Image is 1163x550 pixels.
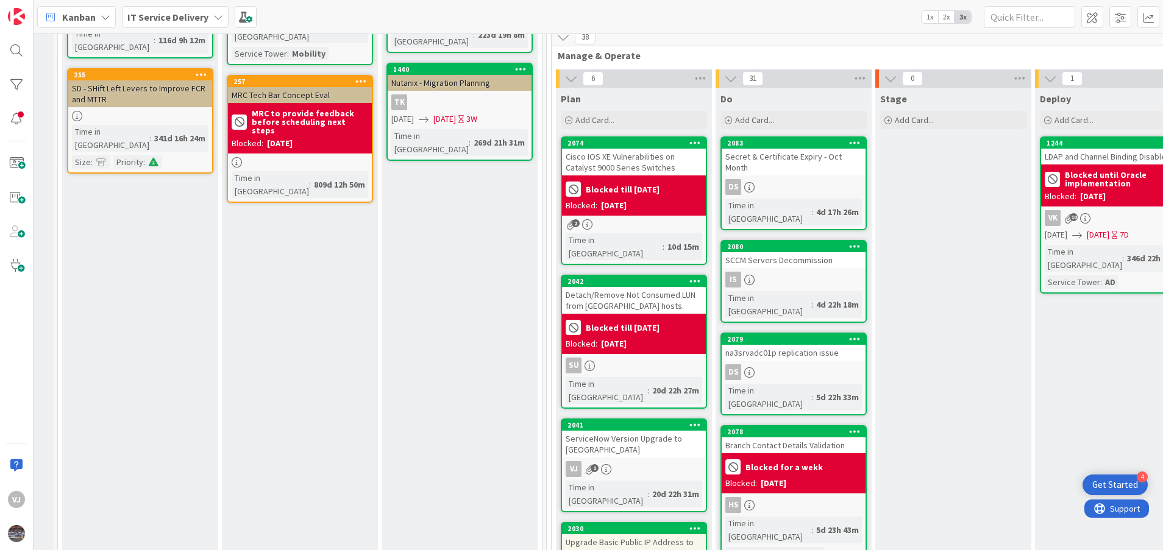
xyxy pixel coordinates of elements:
[813,523,862,537] div: 5d 23h 43m
[391,129,469,156] div: Time in [GEOGRAPHIC_DATA]
[725,291,811,318] div: Time in [GEOGRAPHIC_DATA]
[649,487,702,501] div: 20d 22h 31m
[469,136,471,149] span: :
[72,125,149,152] div: Time in [GEOGRAPHIC_DATA]
[475,28,528,41] div: 223d 19h 8m
[149,132,151,145] span: :
[761,477,786,490] div: [DATE]
[722,364,866,380] div: DS
[575,30,596,44] span: 38
[722,345,866,361] div: na3srvadc01p replication issue
[727,428,866,436] div: 2078
[725,179,741,195] div: DS
[984,6,1075,28] input: Quick Filter...
[727,335,866,344] div: 2079
[720,93,733,105] span: Do
[572,219,580,227] span: 2
[722,252,866,268] div: SCCM Servers Decommission
[72,27,154,54] div: Time in [GEOGRAPHIC_DATA]
[143,155,145,169] span: :
[722,497,866,513] div: HS
[566,377,647,404] div: Time in [GEOGRAPHIC_DATA]
[566,481,647,507] div: Time in [GEOGRAPHIC_DATA]
[727,242,866,251] div: 2080
[722,272,866,287] div: Is
[1070,213,1078,221] span: 10
[722,426,866,437] div: 2078
[1137,471,1148,482] div: 4
[647,384,649,397] span: :
[151,132,208,145] div: 341d 16h 24m
[725,517,811,543] div: Time in [GEOGRAPHIC_DATA]
[566,199,597,212] div: Blocked:
[466,113,477,125] div: 3W
[562,420,706,431] div: 2041
[955,11,971,23] span: 3x
[725,477,757,490] div: Blocked:
[811,523,813,537] span: :
[232,47,287,60] div: Service Tower
[725,384,811,411] div: Time in [GEOGRAPHIC_DATA]
[562,276,706,314] div: 2042Detach/Remove Not Consumed LUN from [GEOGRAPHIC_DATA] hosts.
[388,94,532,110] div: TK
[1045,245,1122,272] div: Time in [GEOGRAPHIC_DATA]
[309,178,311,191] span: :
[1040,93,1071,105] span: Deploy
[745,463,823,471] b: Blocked for a wekk
[722,138,866,149] div: 2083
[722,149,866,175] div: Secret & Certificate Expiry - Oct Month
[471,136,528,149] div: 269d 21h 31m
[127,11,208,23] b: IT Service Delivery
[575,115,614,125] span: Add Card...
[252,109,368,135] b: MRC to provide feedback before scheduling next steps
[722,334,866,361] div: 2079na3srvadc01p replication issue
[311,178,368,191] div: 809d 12h 50m
[228,87,372,103] div: MRC Tech Bar Concept Eval
[566,233,663,260] div: Time in [GEOGRAPHIC_DATA]
[562,138,706,175] div: 2074Cisco IOS XE Vulnerabilities on Catalyst 9000 Series Switches
[664,240,702,253] div: 10d 15m
[601,337,627,350] div: [DATE]
[567,421,706,429] div: 2041
[562,287,706,314] div: Detach/Remove Not Consumed LUN from [GEOGRAPHIC_DATA] hosts.
[91,155,93,169] span: :
[561,93,581,105] span: Plan
[1100,275,1102,289] span: :
[663,240,664,253] span: :
[1120,228,1129,241] div: 7D
[647,487,649,501] span: :
[393,65,532,74] div: 1440
[8,491,25,508] div: VJ
[591,464,599,472] span: 1
[725,199,811,225] div: Time in [GEOGRAPHIC_DATA]
[72,155,91,169] div: Size
[232,137,263,150] div: Blocked:
[722,334,866,345] div: 2079
[1080,190,1106,203] div: [DATE]
[583,71,603,86] span: 6
[433,113,456,125] span: [DATE]
[722,426,866,453] div: 2078Branch Contact Details Validation
[567,139,706,147] div: 2074
[567,277,706,286] div: 2042
[566,461,581,477] div: VJ
[566,358,581,373] div: SU
[68,69,212,80] div: 255
[287,47,289,60] span: :
[895,115,934,125] span: Add Card...
[649,384,702,397] div: 20d 22h 27m
[1055,115,1094,125] span: Add Card...
[813,298,862,311] div: 4d 22h 18m
[228,76,372,103] div: 257MRC Tech Bar Concept Eval
[566,337,597,350] div: Blocked:
[742,71,763,86] span: 31
[1087,228,1109,241] span: [DATE]
[735,115,774,125] span: Add Card...
[722,241,866,268] div: 2080SCCM Servers Decommission
[562,149,706,175] div: Cisco IOS XE Vulnerabilities on Catalyst 9000 Series Switches
[725,497,741,513] div: HS
[562,420,706,457] div: 2041ServiceNow Version Upgrade to [GEOGRAPHIC_DATA]
[1045,228,1067,241] span: [DATE]
[155,33,208,47] div: 116d 9h 12m
[725,272,741,287] div: Is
